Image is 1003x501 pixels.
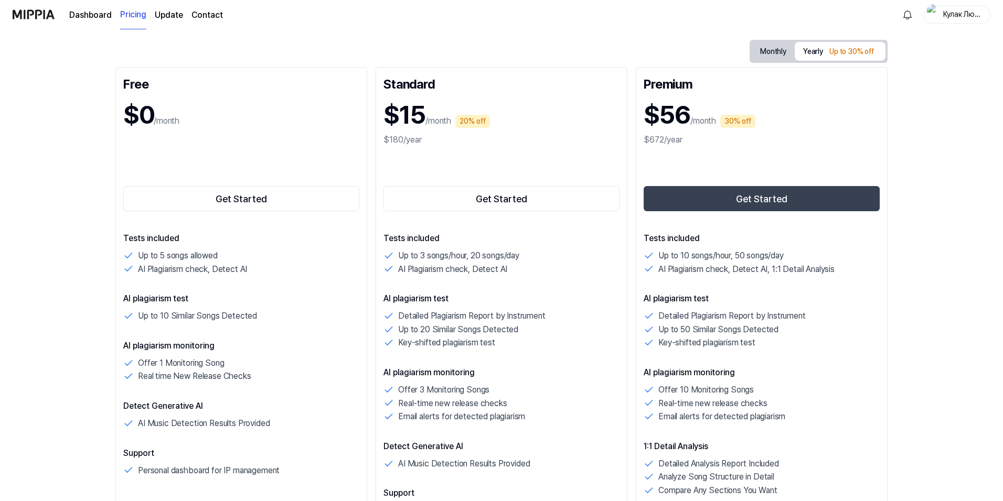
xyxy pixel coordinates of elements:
[123,447,359,460] p: Support
[383,186,620,211] button: Get Started
[154,115,179,127] p: /month
[123,340,359,352] p: AI plagiarism monitoring
[658,484,777,497] p: Compare Any Sections You Want
[398,263,507,276] p: AI Plagiarism check, Detect AI
[658,309,806,323] p: Detailed Plagiarism Report by Instrument
[398,397,507,410] p: Real-time new release checks
[123,96,154,134] h1: $0
[644,186,880,211] button: Get Started
[644,366,880,379] p: AI plagiarism monitoring
[752,42,795,61] button: Monthly
[383,292,620,305] p: AI plagiarism test
[138,249,218,263] p: Up to 5 songs allowed
[398,249,519,263] p: Up to 3 songs/hour, 20 songs/day
[658,397,767,410] p: Real-time new release checks
[383,232,620,245] p: Tests included
[644,292,880,305] p: AI plagiarism test
[383,440,620,453] p: Detect Generative AI
[123,232,359,245] p: Tests included
[123,184,359,213] a: Get Started
[69,9,112,21] a: Dashboard
[383,184,620,213] a: Get Started
[658,263,835,276] p: AI Plagiarism check, Detect AI, 1:1 Detail Analysis
[658,410,785,423] p: Email alerts for detected plagiarism
[398,410,525,423] p: Email alerts for detected plagiarism
[658,383,754,397] p: Offer 10 Monitoring Songs
[138,263,247,276] p: AI Plagiarism check, Detect AI
[398,336,495,350] p: Key-shifted plagiarism test
[383,487,620,499] p: Support
[923,6,990,24] button: profileКулак Любви
[398,309,546,323] p: Detailed Plagiarism Report by Instrument
[658,336,755,350] p: Key-shifted plagiarism test
[120,1,146,29] a: Pricing
[383,96,425,134] h1: $15
[383,366,620,379] p: AI plagiarism monitoring
[795,42,885,61] button: Yearly
[123,400,359,412] p: Detect Generative AI
[927,4,940,25] img: profile
[644,134,880,146] div: $672/year
[425,115,451,127] p: /month
[658,323,778,336] p: Up to 50 Similar Songs Detected
[644,184,880,213] a: Get Started
[123,75,359,92] div: Free
[658,249,784,263] p: Up to 10 songs/hour, 50 songs/day
[138,356,224,370] p: Offer 1 Monitoring Song
[138,369,251,383] p: Real time New Release Checks
[398,323,518,336] p: Up to 20 Similar Songs Detected
[720,115,755,128] div: 30% off
[943,8,984,20] div: Кулак Любви
[123,186,359,211] button: Get Started
[644,96,690,134] h1: $56
[138,417,270,430] p: AI Music Detection Results Provided
[191,9,223,21] a: Contact
[398,383,489,397] p: Offer 3 Monitoring Songs
[383,134,620,146] div: $180/year
[658,457,779,471] p: Detailed Analysis Report Included
[901,8,914,21] img: 알림
[155,9,183,21] a: Update
[644,232,880,245] p: Tests included
[690,115,716,127] p: /month
[826,44,877,60] div: Up to 30% off
[123,292,359,305] p: AI plagiarism test
[138,464,280,477] p: Personal dashboard for IP management
[644,75,880,92] div: Premium
[383,75,620,92] div: Standard
[644,440,880,453] p: 1:1 Detail Analysis
[138,309,257,323] p: Up to 10 Similar Songs Detected
[658,470,774,484] p: Analyze Song Structure in Detail
[398,457,530,471] p: AI Music Detection Results Provided
[455,115,490,128] div: 20% off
